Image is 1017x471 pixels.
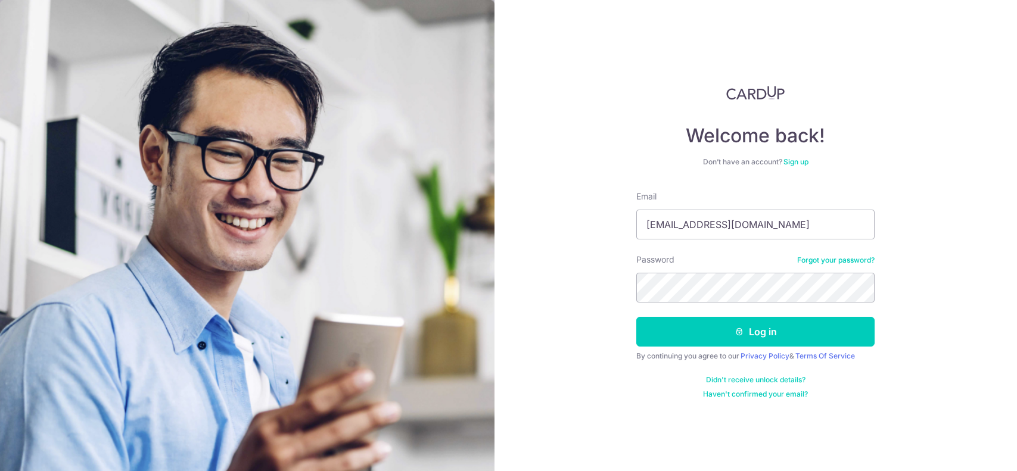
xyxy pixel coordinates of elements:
[636,157,875,167] div: Don’t have an account?
[636,124,875,148] h4: Welcome back!
[795,351,855,360] a: Terms Of Service
[636,210,875,239] input: Enter your Email
[783,157,808,166] a: Sign up
[636,254,674,266] label: Password
[797,255,875,265] a: Forgot your password?
[706,375,805,385] a: Didn't receive unlock details?
[636,191,657,202] label: Email
[636,317,875,347] button: Log in
[741,351,789,360] a: Privacy Policy
[636,351,875,361] div: By continuing you agree to our &
[726,86,785,100] img: CardUp Logo
[703,389,808,399] a: Haven't confirmed your email?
